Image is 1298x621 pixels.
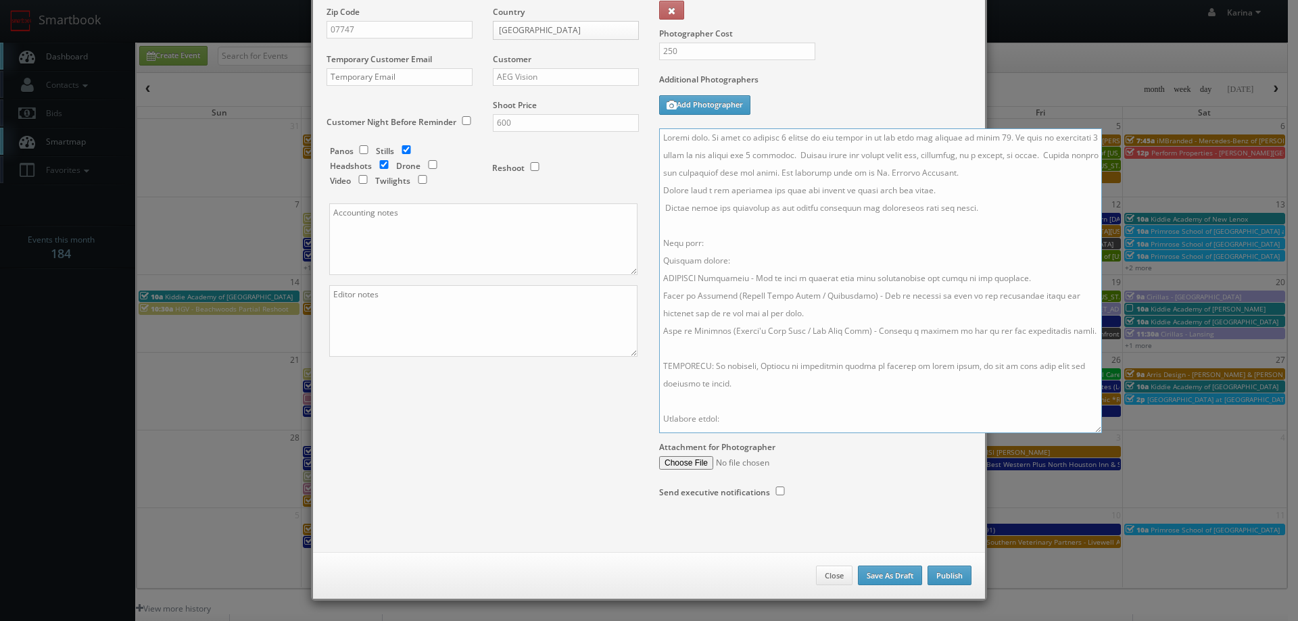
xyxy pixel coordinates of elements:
label: Shoot Price [493,99,537,111]
button: Save As Draft [858,566,922,586]
a: [GEOGRAPHIC_DATA] [493,21,639,40]
label: Photographer Cost [649,28,982,39]
label: Attachment for Photographer [659,441,775,453]
input: Photographer Cost [659,43,815,60]
span: [GEOGRAPHIC_DATA] [499,22,621,39]
label: Twilights [375,175,410,187]
label: Temporary Customer Email [327,53,432,65]
input: Select a customer [493,68,639,86]
label: Customer [493,53,531,65]
label: Reshoot [492,162,525,174]
button: Publish [928,566,971,586]
label: Customer Night Before Reminder [327,116,456,128]
input: Zip Code [327,21,473,39]
label: Send executive notifications [659,487,770,498]
label: Panos [330,145,354,157]
label: Additional Photographers [659,74,971,92]
button: Add Photographer [659,95,750,115]
button: Close [816,566,852,586]
label: Stills [376,145,394,157]
label: Drone [396,160,420,172]
label: Video [330,175,351,187]
label: Zip Code [327,6,360,18]
label: Headshots [330,160,372,172]
label: Country [493,6,525,18]
input: Shoot Price [493,114,639,132]
input: Temporary Email [327,68,473,86]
